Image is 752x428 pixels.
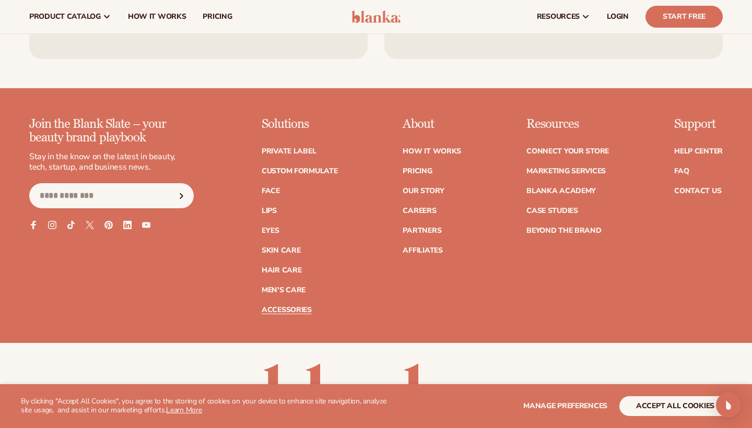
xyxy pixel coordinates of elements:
a: Custom formulate [262,168,338,175]
a: FAQ [674,168,689,175]
a: Connect your store [526,148,609,155]
span: LOGIN [607,13,629,21]
a: Affiliates [403,247,442,254]
span: Manage preferences [523,401,607,411]
a: Men's Care [262,287,305,294]
a: Skin Care [262,247,300,254]
a: Face [262,187,280,195]
a: Eyes [262,227,279,234]
a: Marketing services [526,168,606,175]
a: Our Story [403,187,444,195]
a: Accessories [262,306,312,314]
a: Lips [262,207,277,215]
span: How It Works [128,13,186,21]
img: logo [351,10,401,23]
a: Learn More [166,405,202,415]
span: product catalog [29,13,101,21]
a: Case Studies [526,207,578,215]
div: Open Intercom Messenger [716,393,741,418]
p: Stay in the know on the latest in beauty, tech, startup, and business news. [29,151,194,173]
a: Private label [262,148,316,155]
a: Partners [403,227,441,234]
a: Help Center [674,148,723,155]
a: Hair Care [262,267,301,274]
p: Join the Blank Slate – your beauty brand playbook [29,117,194,145]
a: Contact Us [674,187,721,195]
p: By clicking "Accept All Cookies", you agree to the storing of cookies on your device to enhance s... [21,397,393,415]
a: How It Works [403,148,461,155]
a: Start Free [645,6,723,28]
span: resources [537,13,580,21]
a: Pricing [403,168,432,175]
button: accept all cookies [619,396,731,416]
a: Careers [403,207,436,215]
p: Solutions [262,117,338,131]
p: About [403,117,461,131]
p: Support [674,117,723,131]
p: Resources [526,117,609,131]
button: Subscribe [170,183,193,208]
a: Beyond the brand [526,227,602,234]
span: pricing [203,13,232,21]
a: Blanka Academy [526,187,596,195]
button: Manage preferences [523,396,607,416]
